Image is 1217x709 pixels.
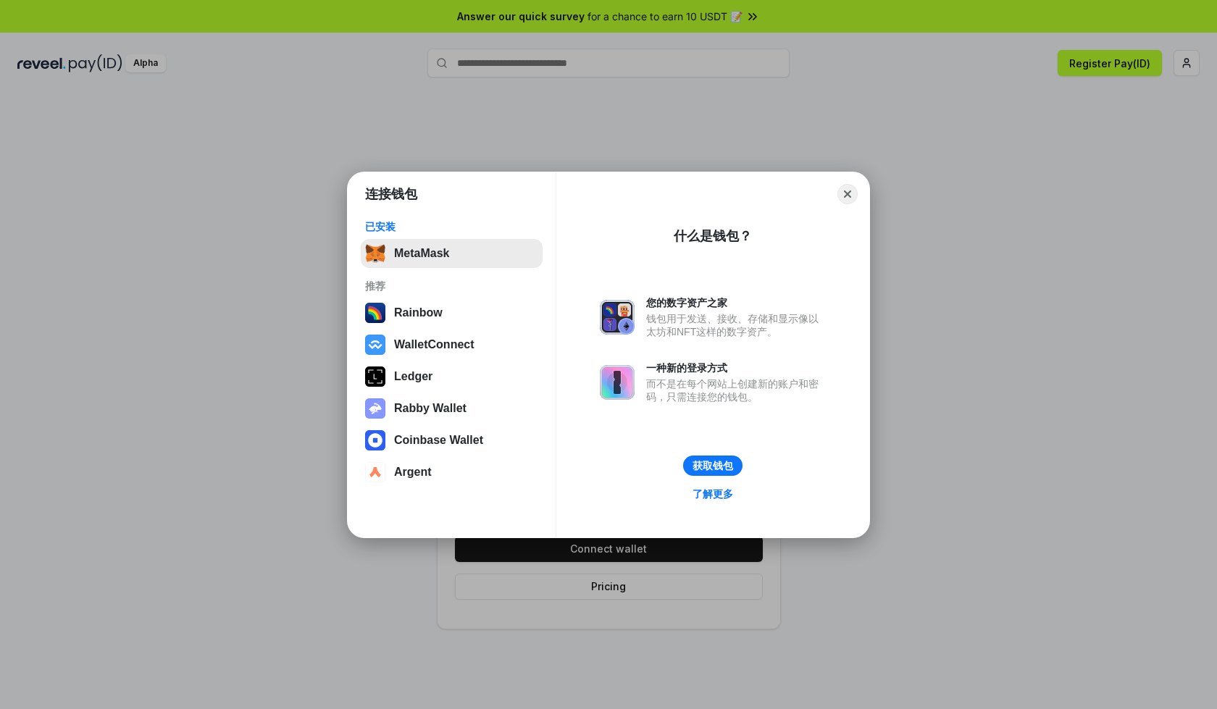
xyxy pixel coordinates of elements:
[365,303,385,323] img: svg+xml,%3Csvg%20width%3D%22120%22%20height%3D%22120%22%20viewBox%3D%220%200%20120%20120%22%20fil...
[394,466,432,479] div: Argent
[365,366,385,387] img: svg+xml,%3Csvg%20xmlns%3D%22http%3A%2F%2Fwww.w3.org%2F2000%2Fsvg%22%20width%3D%2228%22%20height%3...
[693,487,733,500] div: 了解更多
[361,298,543,327] button: Rainbow
[361,362,543,391] button: Ledger
[394,434,483,447] div: Coinbase Wallet
[361,394,543,423] button: Rabby Wallet
[600,365,635,400] img: svg+xml,%3Csvg%20xmlns%3D%22http%3A%2F%2Fwww.w3.org%2F2000%2Fsvg%22%20fill%3D%22none%22%20viewBox...
[361,426,543,455] button: Coinbase Wallet
[646,361,826,374] div: 一种新的登录方式
[394,247,449,260] div: MetaMask
[646,377,826,403] div: 而不是在每个网站上创建新的账户和密码，只需连接您的钱包。
[365,335,385,355] img: svg+xml,%3Csvg%20width%3D%2228%22%20height%3D%2228%22%20viewBox%3D%220%200%2028%2028%22%20fill%3D...
[365,185,417,203] h1: 连接钱包
[684,484,742,503] a: 了解更多
[365,398,385,419] img: svg+xml,%3Csvg%20xmlns%3D%22http%3A%2F%2Fwww.w3.org%2F2000%2Fsvg%22%20fill%3D%22none%22%20viewBox...
[394,370,432,383] div: Ledger
[837,184,858,204] button: Close
[365,430,385,450] img: svg+xml,%3Csvg%20width%3D%2228%22%20height%3D%2228%22%20viewBox%3D%220%200%2028%2028%22%20fill%3D...
[365,462,385,482] img: svg+xml,%3Csvg%20width%3D%2228%22%20height%3D%2228%22%20viewBox%3D%220%200%2028%2028%22%20fill%3D...
[674,227,752,245] div: 什么是钱包？
[361,239,543,268] button: MetaMask
[693,459,733,472] div: 获取钱包
[683,456,743,476] button: 获取钱包
[365,280,538,293] div: 推荐
[365,243,385,264] img: svg+xml,%3Csvg%20fill%3D%22none%22%20height%3D%2233%22%20viewBox%3D%220%200%2035%2033%22%20width%...
[361,458,543,487] button: Argent
[394,402,467,415] div: Rabby Wallet
[600,300,635,335] img: svg+xml,%3Csvg%20xmlns%3D%22http%3A%2F%2Fwww.w3.org%2F2000%2Fsvg%22%20fill%3D%22none%22%20viewBox...
[394,338,474,351] div: WalletConnect
[646,296,826,309] div: 您的数字资产之家
[394,306,443,319] div: Rainbow
[361,330,543,359] button: WalletConnect
[646,312,826,338] div: 钱包用于发送、接收、存储和显示像以太坊和NFT这样的数字资产。
[365,220,538,233] div: 已安装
